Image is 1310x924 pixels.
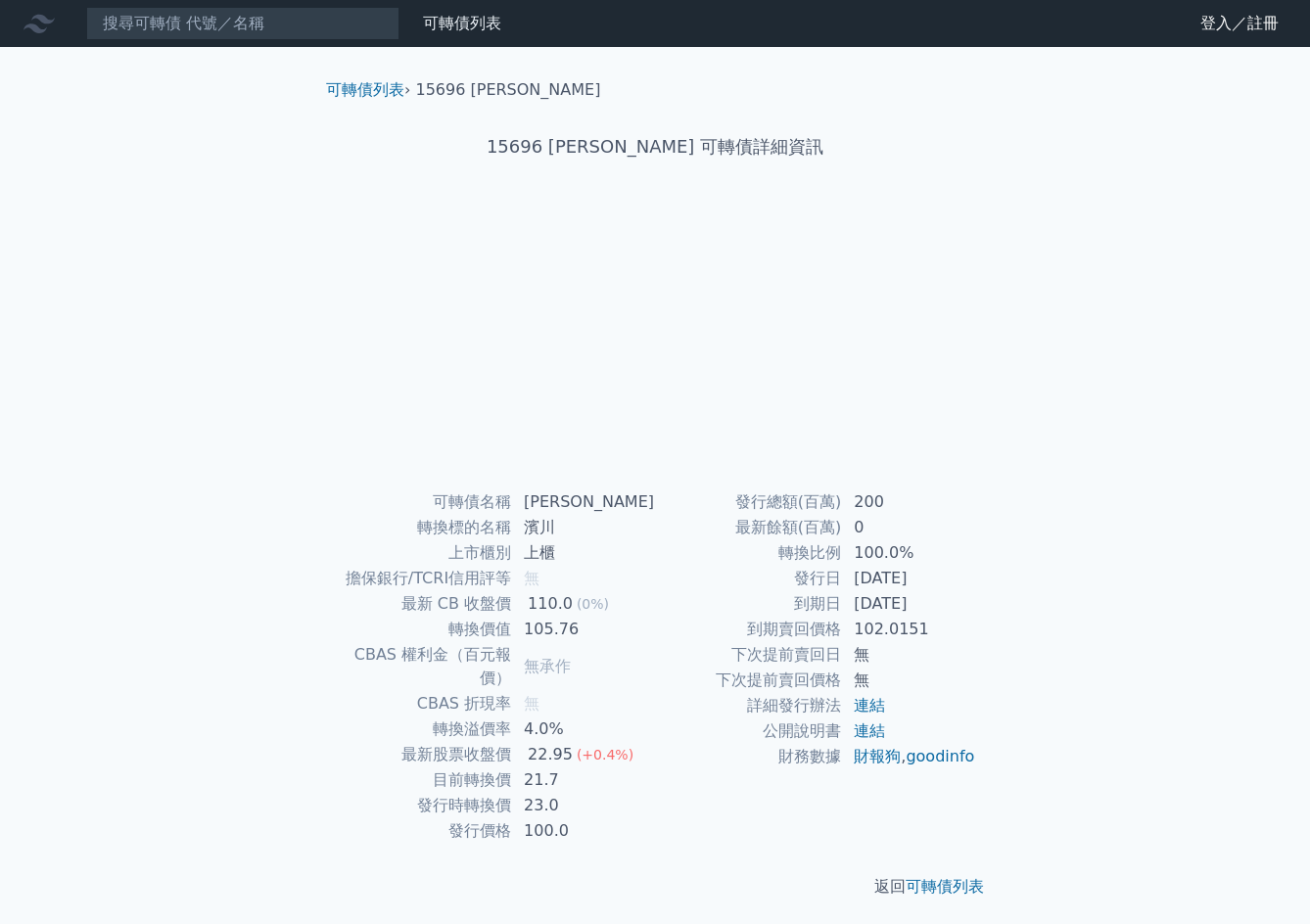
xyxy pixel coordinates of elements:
span: 無 [524,569,539,587]
td: 可轉債名稱 [334,489,512,515]
td: 發行時轉換價 [334,793,512,818]
a: 可轉債列表 [423,14,501,32]
td: 詳細發行辦法 [655,693,842,718]
td: 到期日 [655,591,842,617]
span: (0%) [577,596,609,612]
td: 100.0% [842,540,976,566]
p: 返回 [310,875,1000,899]
td: 發行價格 [334,818,512,844]
td: 財務數據 [655,744,842,769]
td: [PERSON_NAME] [512,489,655,515]
td: 21.7 [512,767,655,793]
a: 連結 [854,721,885,740]
span: (+0.4%) [577,747,633,762]
td: 發行日 [655,566,842,591]
td: 目前轉換價 [334,767,512,793]
span: 無 [524,694,539,713]
td: 擔保銀行/TCRI信用評等 [334,566,512,591]
a: 可轉債列表 [326,80,404,99]
td: 到期賣回價格 [655,617,842,642]
td: 上市櫃別 [334,540,512,566]
td: 4.0% [512,716,655,742]
td: 100.0 [512,818,655,844]
input: 搜尋可轉債 代號／名稱 [86,7,399,40]
td: 無 [842,668,976,693]
td: 轉換比例 [655,540,842,566]
td: 下次提前賣回日 [655,642,842,668]
td: , [842,744,976,769]
a: 登入／註冊 [1185,8,1294,39]
li: › [326,78,410,102]
a: 財報狗 [854,747,901,765]
td: 0 [842,515,976,540]
td: 濱川 [512,515,655,540]
td: 上櫃 [512,540,655,566]
td: 23.0 [512,793,655,818]
td: 轉換溢價率 [334,716,512,742]
a: goodinfo [906,747,974,765]
td: 公開說明書 [655,718,842,744]
td: CBAS 折現率 [334,691,512,716]
td: [DATE] [842,591,976,617]
span: 無承作 [524,657,571,675]
td: 200 [842,489,976,515]
td: 最新股票收盤價 [334,742,512,767]
div: 110.0 [524,592,577,616]
a: 連結 [854,696,885,715]
td: 最新餘額(百萬) [655,515,842,540]
td: 轉換標的名稱 [334,515,512,540]
td: [DATE] [842,566,976,591]
td: 105.76 [512,617,655,642]
div: 22.95 [524,743,577,766]
td: 發行總額(百萬) [655,489,842,515]
td: CBAS 權利金（百元報價） [334,642,512,691]
td: 轉換價值 [334,617,512,642]
li: 15696 [PERSON_NAME] [416,78,601,102]
td: 最新 CB 收盤價 [334,591,512,617]
td: 102.0151 [842,617,976,642]
td: 下次提前賣回價格 [655,668,842,693]
h1: 15696 [PERSON_NAME] 可轉債詳細資訊 [310,133,1000,161]
td: 無 [842,642,976,668]
a: 可轉債列表 [906,877,984,896]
